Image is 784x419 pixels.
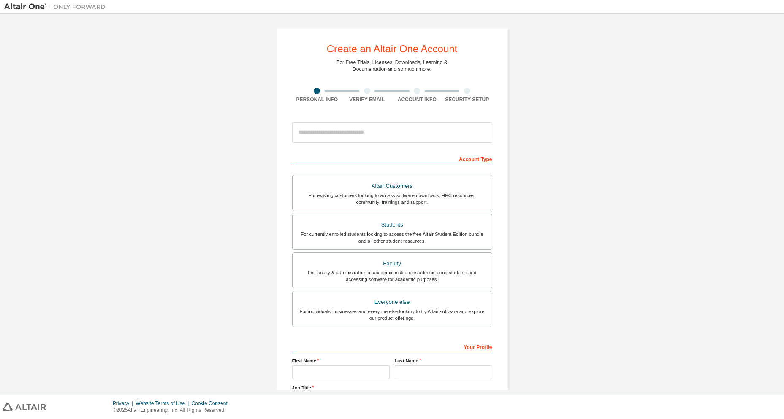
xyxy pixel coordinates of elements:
div: For individuals, businesses and everyone else looking to try Altair software and explore our prod... [298,308,487,322]
div: For currently enrolled students looking to access the free Altair Student Edition bundle and all ... [298,231,487,244]
div: Verify Email [342,96,392,103]
img: altair_logo.svg [3,403,46,411]
div: Privacy [113,400,136,407]
div: Security Setup [442,96,492,103]
div: Your Profile [292,340,492,353]
label: Last Name [395,357,492,364]
div: Account Info [392,96,442,103]
div: For faculty & administrators of academic institutions administering students and accessing softwa... [298,269,487,283]
div: Website Terms of Use [136,400,191,407]
label: Job Title [292,384,492,391]
div: Personal Info [292,96,342,103]
div: Students [298,219,487,231]
label: First Name [292,357,390,364]
div: Faculty [298,258,487,270]
div: For Free Trials, Licenses, Downloads, Learning & Documentation and so much more. [336,59,448,73]
div: For existing customers looking to access software downloads, HPC resources, community, trainings ... [298,192,487,205]
div: Account Type [292,152,492,165]
div: Create an Altair One Account [327,44,458,54]
div: Everyone else [298,296,487,308]
div: Altair Customers [298,180,487,192]
div: Cookie Consent [191,400,232,407]
img: Altair One [4,3,110,11]
p: © 2025 Altair Engineering, Inc. All Rights Reserved. [113,407,233,414]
